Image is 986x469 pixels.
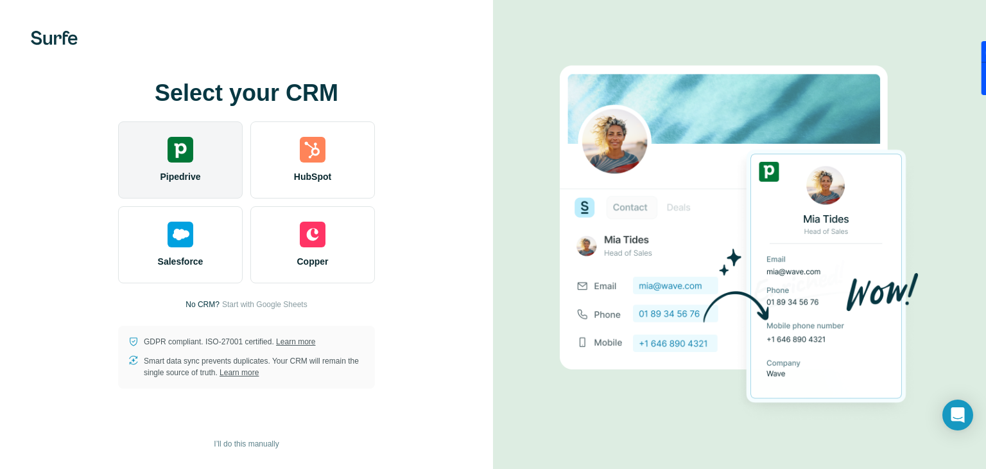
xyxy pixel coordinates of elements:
[560,44,919,425] img: PIPEDRIVE image
[297,255,329,268] span: Copper
[222,299,307,310] button: Start with Google Sheets
[300,137,325,163] img: hubspot's logo
[168,222,193,247] img: salesforce's logo
[300,222,325,247] img: copper's logo
[160,170,200,183] span: Pipedrive
[118,80,375,106] h1: Select your CRM
[942,400,973,430] div: Open Intercom Messenger
[276,337,315,346] a: Learn more
[220,368,259,377] a: Learn more
[294,170,331,183] span: HubSpot
[168,137,193,163] img: pipedrive's logo
[144,336,315,348] p: GDPR compliant. ISO-27001 certified.
[158,255,203,268] span: Salesforce
[205,434,288,454] button: I’ll do this manually
[186,299,220,310] p: No CRM?
[144,355,365,378] p: Smart data sync prevents duplicates. Your CRM will remain the single source of truth.
[31,31,78,45] img: Surfe's logo
[214,438,279,450] span: I’ll do this manually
